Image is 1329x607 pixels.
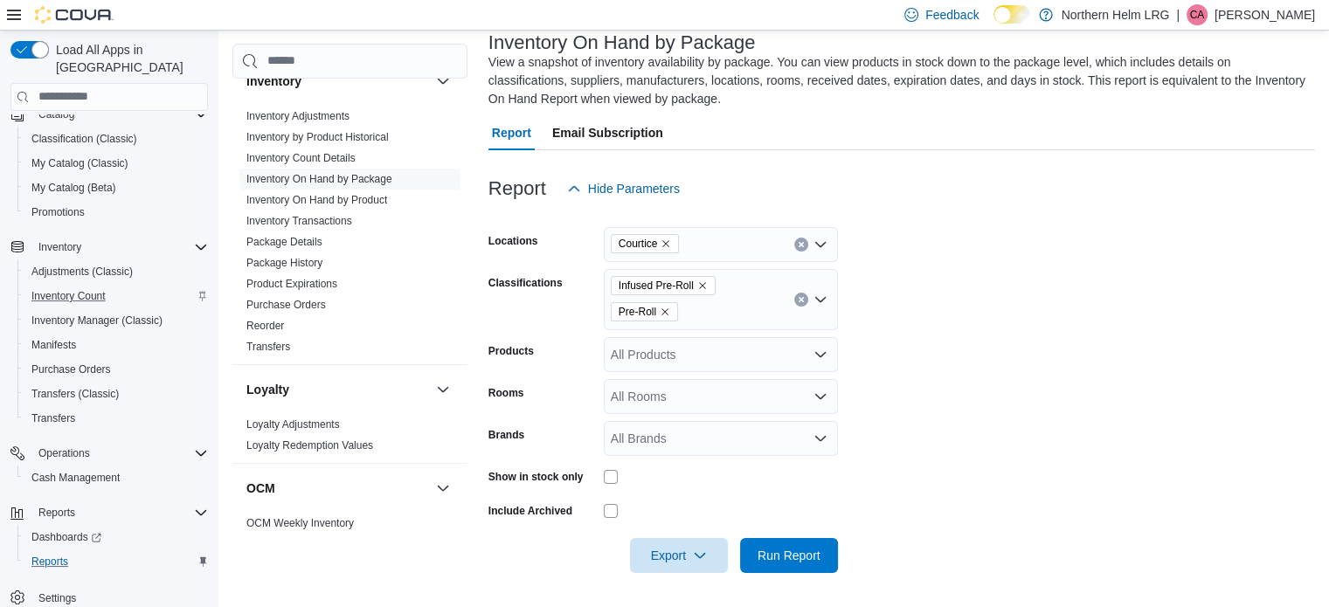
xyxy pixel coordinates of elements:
[17,127,215,151] button: Classification (Classic)
[24,408,82,429] a: Transfers
[24,153,135,174] a: My Catalog (Classic)
[433,71,453,92] button: Inventory
[17,284,215,308] button: Inventory Count
[24,335,83,355] a: Manifests
[246,110,350,122] a: Inventory Adjustments
[246,131,389,143] a: Inventory by Product Historical
[794,238,808,252] button: Clear input
[31,530,101,544] span: Dashboards
[1187,4,1208,25] div: Caleb Alcock
[1176,4,1180,25] p: |
[246,319,284,333] span: Reorder
[246,214,352,228] span: Inventory Transactions
[619,277,694,294] span: Infused Pre-Roll
[246,438,373,452] span: Loyalty Redemption Values
[993,5,1030,24] input: Dark Mode
[17,259,215,284] button: Adjustments (Classic)
[31,411,75,425] span: Transfers
[246,320,284,332] a: Reorder
[232,106,467,364] div: Inventory
[31,362,111,376] span: Purchase Orders
[611,234,680,253] span: Courtice
[246,439,373,452] a: Loyalty Redemption Values
[3,441,215,466] button: Operations
[17,308,215,333] button: Inventory Manager (Classic)
[31,104,208,125] span: Catalog
[246,109,350,123] span: Inventory Adjustments
[31,156,128,170] span: My Catalog (Classic)
[24,128,144,149] a: Classification (Classic)
[619,235,658,252] span: Courtice
[246,194,387,206] a: Inventory On Hand by Product
[17,466,215,490] button: Cash Management
[246,257,322,269] a: Package History
[488,32,756,53] h3: Inventory On Hand by Package
[24,128,208,149] span: Classification (Classic)
[31,104,81,125] button: Catalog
[552,115,663,150] span: Email Subscription
[246,173,392,185] a: Inventory On Hand by Package
[246,418,340,431] a: Loyalty Adjustments
[31,237,208,258] span: Inventory
[38,107,74,121] span: Catalog
[246,72,301,90] h3: Inventory
[246,256,322,270] span: Package History
[246,381,289,398] h3: Loyalty
[17,176,215,200] button: My Catalog (Beta)
[611,276,716,295] span: Infused Pre-Roll
[24,335,208,355] span: Manifests
[758,547,820,564] span: Run Report
[17,406,215,431] button: Transfers
[24,467,127,488] a: Cash Management
[740,538,838,573] button: Run Report
[246,340,290,354] span: Transfers
[246,172,392,186] span: Inventory On Hand by Package
[17,382,215,406] button: Transfers (Classic)
[246,152,356,164] a: Inventory Count Details
[24,286,113,307] a: Inventory Count
[492,115,531,150] span: Report
[661,238,671,249] button: Remove Courtice from selection in this group
[813,238,827,252] button: Open list of options
[488,276,563,290] label: Classifications
[246,479,429,497] button: OCM
[488,504,572,518] label: Include Archived
[24,551,75,572] a: Reports
[24,359,118,380] a: Purchase Orders
[813,293,827,307] button: Open list of options
[24,153,208,174] span: My Catalog (Classic)
[31,502,208,523] span: Reports
[1215,4,1315,25] p: [PERSON_NAME]
[232,414,467,463] div: Loyalty
[31,443,97,464] button: Operations
[38,446,90,460] span: Operations
[24,261,208,282] span: Adjustments (Classic)
[246,516,354,530] span: OCM Weekly Inventory
[246,130,389,144] span: Inventory by Product Historical
[488,428,524,442] label: Brands
[31,132,137,146] span: Classification (Classic)
[35,6,114,24] img: Cova
[246,151,356,165] span: Inventory Count Details
[925,6,979,24] span: Feedback
[24,310,208,331] span: Inventory Manager (Classic)
[488,344,534,358] label: Products
[3,102,215,127] button: Catalog
[24,527,108,548] a: Dashboards
[24,202,208,223] span: Promotions
[31,443,208,464] span: Operations
[24,467,208,488] span: Cash Management
[246,193,387,207] span: Inventory On Hand by Product
[488,470,584,484] label: Show in stock only
[17,357,215,382] button: Purchase Orders
[17,200,215,224] button: Promotions
[31,181,116,195] span: My Catalog (Beta)
[24,177,208,198] span: My Catalog (Beta)
[17,549,215,574] button: Reports
[1062,4,1170,25] p: Northern Helm LRG
[24,286,208,307] span: Inventory Count
[488,386,524,400] label: Rooms
[31,265,133,279] span: Adjustments (Classic)
[31,314,163,328] span: Inventory Manager (Classic)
